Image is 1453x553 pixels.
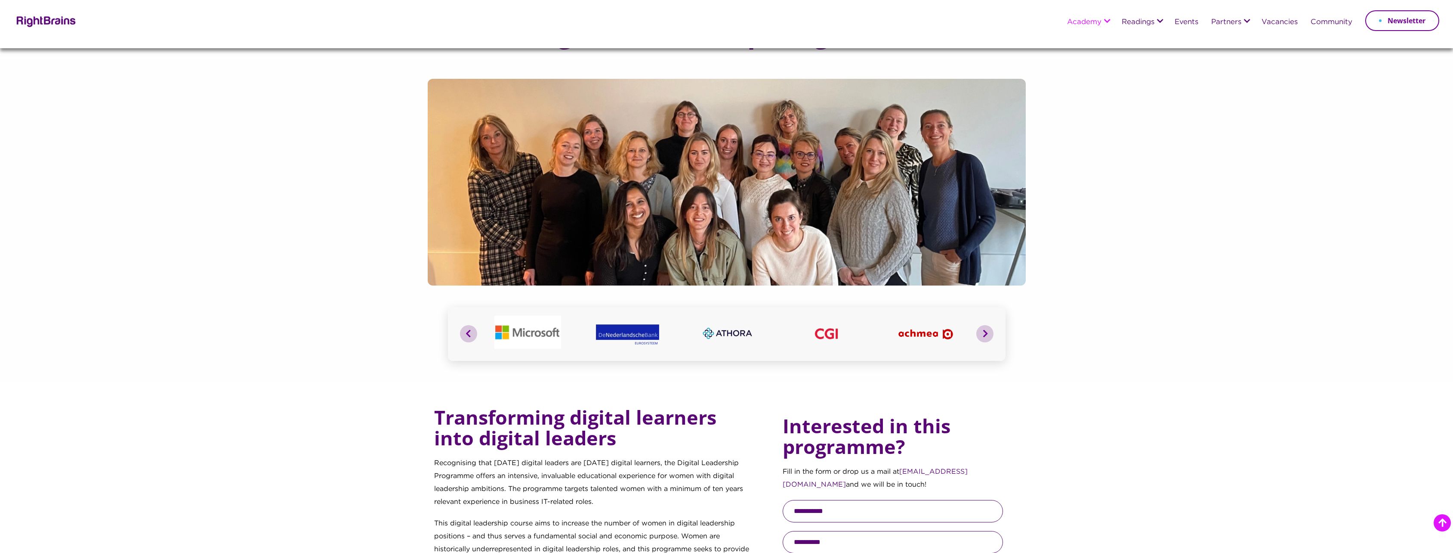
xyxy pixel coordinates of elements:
a: Academy [1067,19,1101,26]
button: Next [976,325,993,342]
a: Events [1175,19,1198,26]
a: Readings [1122,19,1154,26]
a: Partners [1211,19,1241,26]
p: Fill in the form or drop us a mail at and we will be in touch! [783,466,1003,500]
button: Previous [460,325,477,342]
h4: Transforming digital learners into digital leaders [434,407,754,457]
p: Recognising that [DATE] digital leaders are [DATE] digital learners, the Digital Leadership Progr... [434,457,754,517]
a: Vacancies [1262,19,1298,26]
h4: Interested in this programme? [783,407,1003,466]
a: Community [1311,19,1352,26]
a: [EMAIL_ADDRESS][DOMAIN_NAME] [783,469,968,488]
a: Newsletter [1365,10,1439,31]
img: Rightbrains [14,15,76,27]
